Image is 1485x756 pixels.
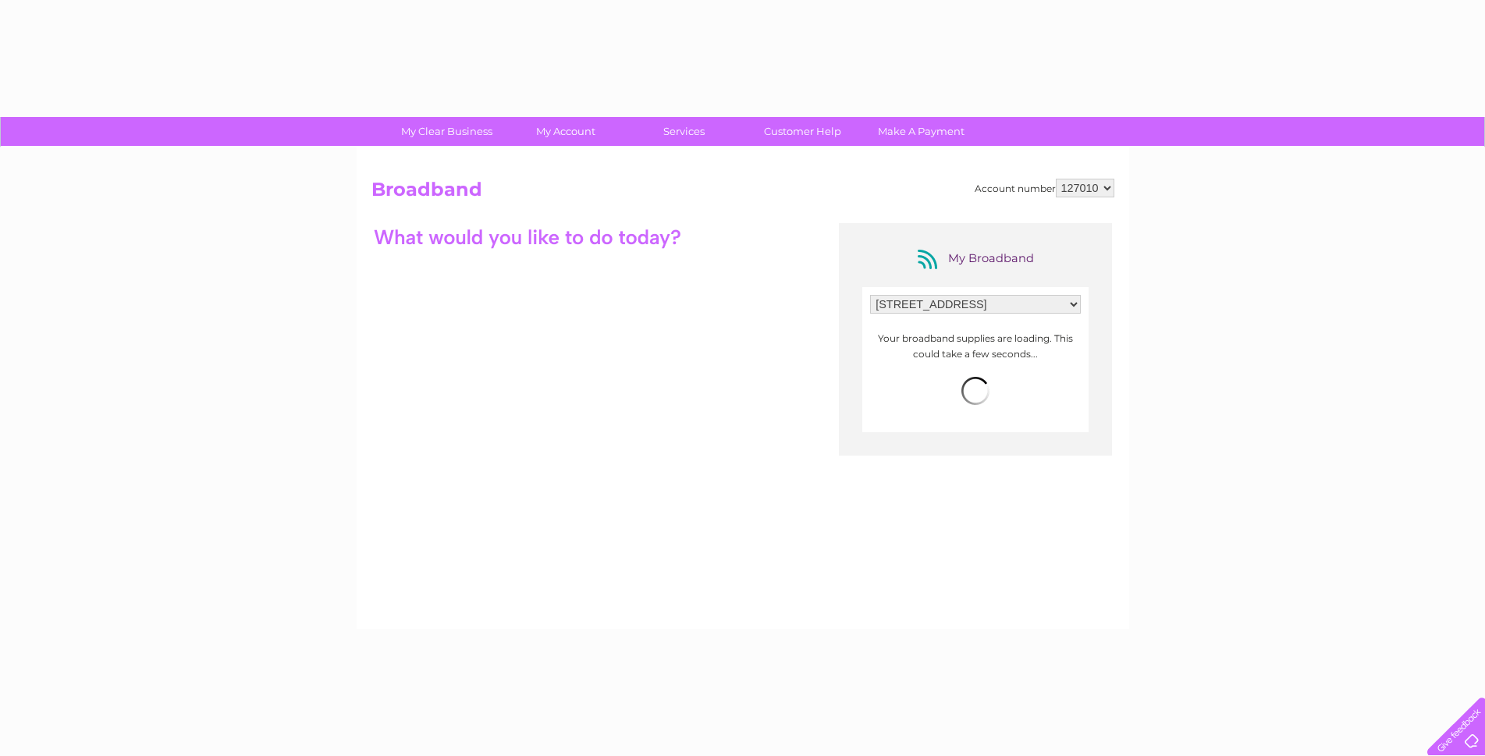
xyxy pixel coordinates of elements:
a: Customer Help [738,117,867,146]
h2: Broadband [371,179,1114,208]
a: My Clear Business [382,117,511,146]
div: Account number [975,179,1114,197]
img: loading [961,377,989,405]
a: Make A Payment [857,117,986,146]
div: My Broadband [913,247,1038,272]
a: Services [620,117,748,146]
p: Your broadband supplies are loading. This could take a few seconds... [870,331,1081,360]
a: My Account [501,117,630,146]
